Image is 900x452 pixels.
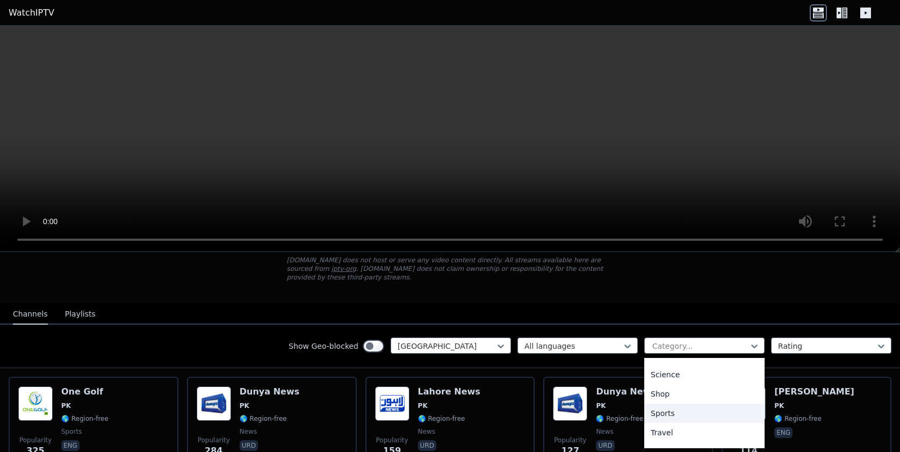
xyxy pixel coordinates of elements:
[240,414,287,423] span: 🌎 Region-free
[596,414,643,423] span: 🌎 Region-free
[553,386,587,421] img: Dunya News
[65,304,96,325] button: Playlists
[240,427,257,436] span: news
[289,341,358,351] label: Show Geo-blocked
[418,386,480,397] h6: Lahore News
[418,427,435,436] span: news
[61,440,80,451] p: eng
[19,436,52,444] span: Popularity
[197,386,231,421] img: Dunya News
[13,304,48,325] button: Channels
[375,386,409,421] img: Lahore News
[644,423,765,442] div: Travel
[376,436,408,444] span: Popularity
[418,440,436,451] p: urd
[644,384,765,404] div: Shop
[61,386,109,397] h6: One Golf
[18,386,53,421] img: One Golf
[198,436,230,444] span: Popularity
[596,386,656,397] h6: Dunya News
[644,404,765,423] div: Sports
[61,401,71,410] span: PK
[61,427,82,436] span: sports
[774,386,854,397] h6: [PERSON_NAME]
[554,436,586,444] span: Popularity
[332,265,357,272] a: iptv-org
[418,401,428,410] span: PK
[287,256,614,282] p: [DOMAIN_NAME] does not host or serve any video content directly. All streams available here are s...
[644,365,765,384] div: Science
[596,440,614,451] p: urd
[240,440,258,451] p: urd
[61,414,109,423] span: 🌎 Region-free
[774,427,793,438] p: eng
[774,414,822,423] span: 🌎 Region-free
[596,427,613,436] span: news
[774,401,784,410] span: PK
[418,414,465,423] span: 🌎 Region-free
[9,6,54,19] a: WatchIPTV
[240,401,249,410] span: PK
[596,401,606,410] span: PK
[240,386,299,397] h6: Dunya News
